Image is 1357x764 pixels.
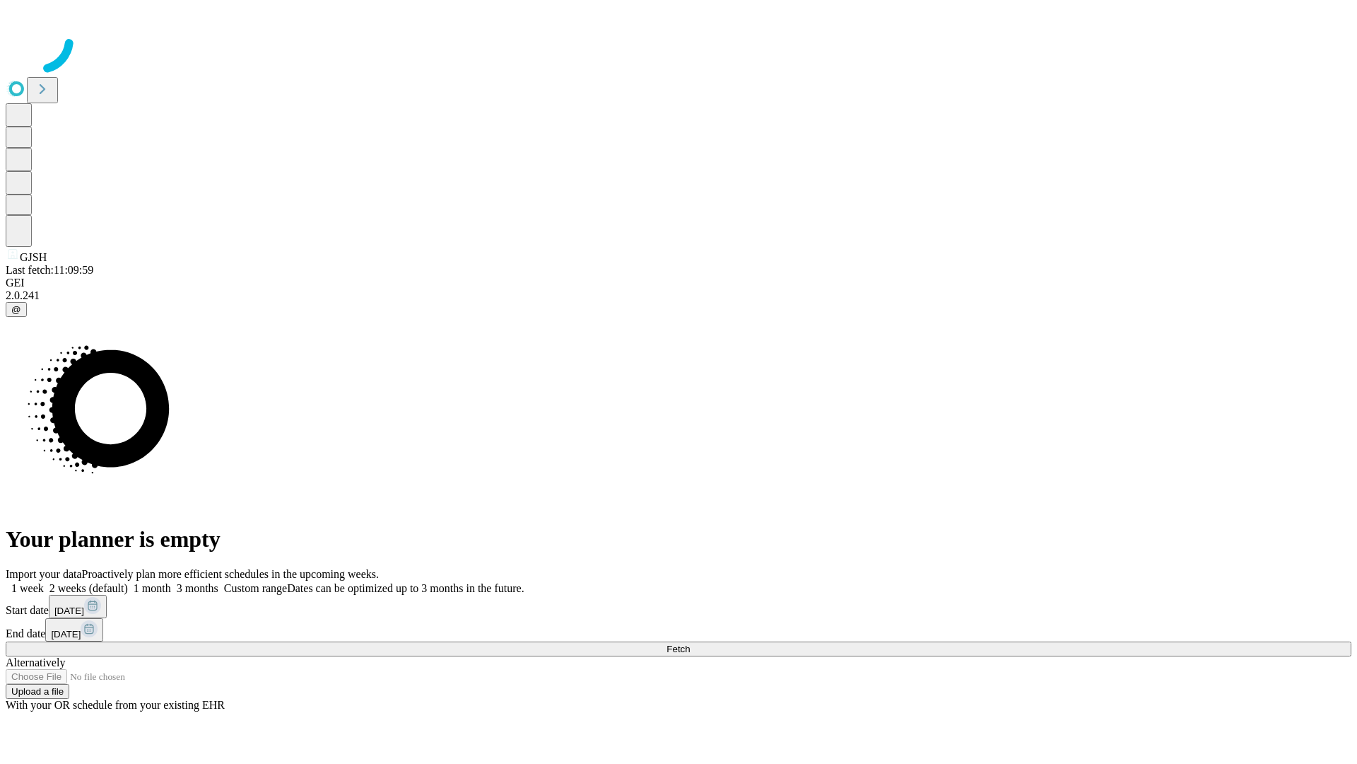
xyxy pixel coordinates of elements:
[20,251,47,263] span: GJSH
[49,582,128,594] span: 2 weeks (default)
[6,699,225,711] span: With your OR schedule from your existing EHR
[6,277,1351,289] div: GEI
[11,582,44,594] span: 1 week
[6,302,27,317] button: @
[6,595,1351,618] div: Start date
[6,618,1351,642] div: End date
[666,644,690,654] span: Fetch
[6,642,1351,656] button: Fetch
[287,582,524,594] span: Dates can be optimized up to 3 months in the future.
[6,289,1351,302] div: 2.0.241
[54,606,84,616] span: [DATE]
[224,582,287,594] span: Custom range
[6,684,69,699] button: Upload a file
[11,304,21,315] span: @
[6,526,1351,552] h1: Your planner is empty
[6,568,82,580] span: Import your data
[45,618,103,642] button: [DATE]
[49,595,107,618] button: [DATE]
[177,582,218,594] span: 3 months
[6,656,65,668] span: Alternatively
[51,629,81,639] span: [DATE]
[82,568,379,580] span: Proactively plan more efficient schedules in the upcoming weeks.
[134,582,171,594] span: 1 month
[6,264,93,276] span: Last fetch: 11:09:59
